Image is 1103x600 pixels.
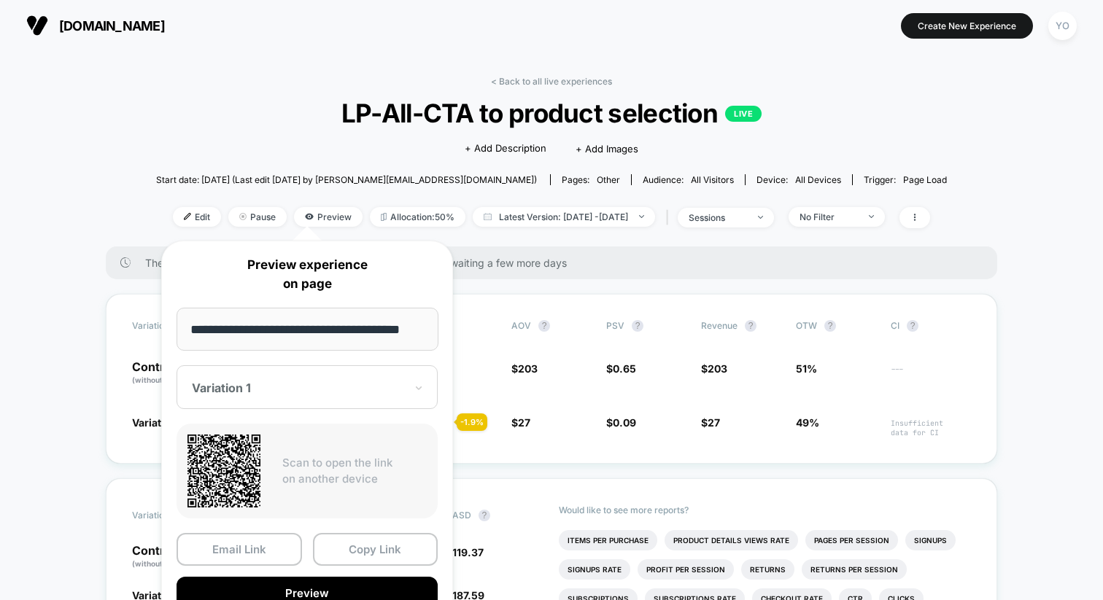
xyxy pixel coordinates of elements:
p: Scan to open the link on another device [282,455,427,488]
button: ? [538,320,550,332]
a: < Back to all live experiences [491,76,612,87]
span: 27 [708,416,720,429]
span: Variation 1 [132,416,184,429]
button: ? [745,320,756,332]
span: Page Load [903,174,947,185]
p: Control [132,545,224,569]
img: Visually logo [26,15,48,36]
span: Insufficient data for CI [891,418,971,437]
li: Pages Per Session [805,530,898,550]
li: Items Per Purchase [559,530,657,550]
p: Preview experience on page [177,256,438,293]
span: 203 [708,362,727,375]
span: $ [701,362,727,375]
span: 51% [796,362,817,375]
span: Start date: [DATE] (Last edit [DATE] by [PERSON_NAME][EMAIL_ADDRESS][DOMAIN_NAME]) [156,174,537,185]
span: AOV [511,320,531,331]
span: Variation [132,320,212,332]
span: $ [606,362,636,375]
img: end [758,216,763,219]
span: 27 [518,416,530,429]
button: [DOMAIN_NAME] [22,14,169,37]
button: ? [479,510,490,521]
div: sessions [689,212,747,223]
img: end [239,213,247,220]
div: Trigger: [864,174,947,185]
div: YO [1048,12,1077,40]
span: 119.37 [452,546,484,558]
span: + Add Description [465,141,546,156]
img: calendar [484,213,492,220]
span: Latest Version: [DATE] - [DATE] [473,207,655,227]
span: + Add Images [576,143,638,155]
div: Pages: [562,174,620,185]
span: 49% [796,416,819,429]
span: 0.65 [613,362,636,375]
div: Audience: [643,174,734,185]
button: ? [824,320,836,332]
div: No Filter [800,211,858,222]
span: LP-All-CTA to product selection [196,98,907,128]
img: end [869,215,874,218]
p: Would like to see more reports? [559,504,971,515]
span: CI [891,320,971,332]
li: Profit Per Session [638,559,734,580]
button: Email Link [177,533,302,566]
button: Copy Link [313,533,438,566]
span: (without changes) [132,375,198,384]
span: $ [606,416,636,429]
span: $ [511,362,538,375]
span: Device: [745,174,852,185]
span: Preview [294,207,363,227]
button: YO [1044,11,1081,41]
li: Returns [741,559,794,580]
li: Signups Rate [559,559,630,580]
button: ? [632,320,643,332]
span: OTW [796,320,876,332]
span: Revenue [701,320,738,331]
span: Edit [173,207,221,227]
span: All Visitors [691,174,734,185]
li: Signups [905,530,956,550]
span: Pause [228,207,287,227]
li: Product Details Views Rate [665,530,798,550]
span: other [597,174,620,185]
span: 0.09 [613,416,636,429]
span: $ [701,416,720,429]
button: Create New Experience [901,13,1033,39]
span: --- [891,365,971,386]
span: PSV [606,320,624,331]
li: Returns Per Session [802,559,907,580]
button: ? [907,320,918,332]
span: Allocation: 50% [370,207,465,227]
img: end [639,215,644,218]
span: There are still no statistically significant results. We recommend waiting a few more days [145,257,968,269]
span: | [662,207,678,228]
span: [DOMAIN_NAME] [59,18,165,34]
p: Control [132,361,212,386]
img: rebalance [381,213,387,221]
span: (without changes) [132,559,198,568]
p: LIVE [725,106,762,122]
span: 203 [518,362,538,375]
span: Variation [132,504,212,526]
span: $ [511,416,530,429]
div: - 1.9 % [457,413,487,431]
img: edit [184,213,191,220]
span: all devices [795,174,841,185]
